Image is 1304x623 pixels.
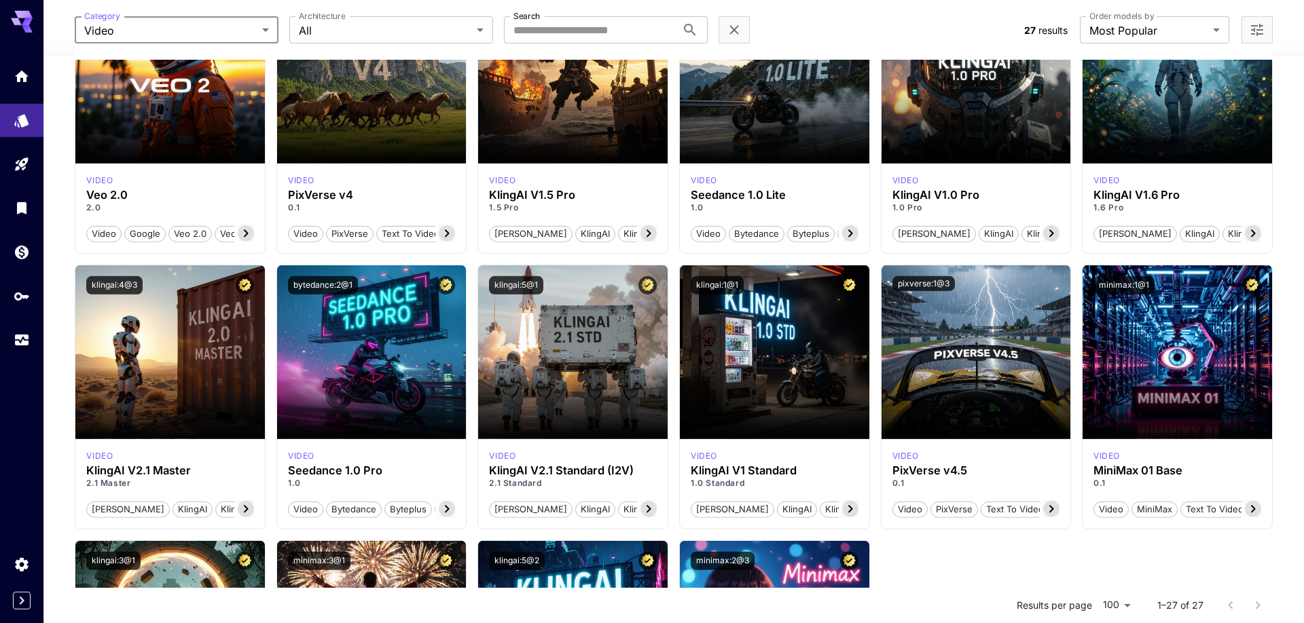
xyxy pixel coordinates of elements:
label: Search [513,10,540,22]
span: Video [893,503,927,516]
button: [PERSON_NAME] [489,225,573,242]
button: [PERSON_NAME] [489,500,573,518]
span: Text To Video [377,227,444,241]
p: 0.1 [892,477,1060,489]
span: [PERSON_NAME] [691,503,774,516]
button: Certified Model – Vetted for best performance and includes a commercial license. [638,276,657,295]
div: seedance_1_0_lite [691,174,717,187]
span: KlingAI v1.6 [1223,227,1282,241]
button: klingai:5@2 [489,552,545,570]
button: bytedance:2@1 [288,276,358,295]
h3: KlingAI V1.6 Pro [1093,189,1261,202]
button: Certified Model – Vetted for best performance and includes a commercial license. [840,276,858,295]
span: KlingAI [1180,227,1219,241]
p: 1–27 of 27 [1157,599,1203,612]
span: results [1038,24,1068,36]
span: All [299,22,471,39]
h3: KlingAI V1.0 Pro [892,189,1060,202]
button: KlingAI [575,500,615,518]
h3: PixVerse v4 [288,189,456,202]
button: KlingAI [575,225,615,242]
button: Expand sidebar [13,592,31,609]
p: 1.0 [288,477,456,489]
span: PixVerse [931,503,977,516]
div: Playground [14,156,30,173]
button: Byteplus [384,500,432,518]
span: Video [289,503,323,516]
button: Certified Model – Vetted for best performance and includes a commercial license. [638,552,657,570]
span: Most Popular [1089,22,1208,39]
p: 0.1 [288,202,456,214]
div: pixverse_v4 [288,174,314,187]
p: video [288,174,314,187]
p: video [1093,450,1120,462]
button: pixverse:1@3 [892,276,955,291]
span: Byteplus [788,227,834,241]
div: minimax_01_base [1093,450,1120,462]
div: klingai_1_5_pro [489,174,515,187]
div: 100 [1098,595,1136,615]
button: Certified Model – Vetted for best performance and includes a commercial license. [236,276,254,295]
span: [PERSON_NAME] [490,503,572,516]
p: 0.1 [1093,477,1261,489]
span: KlingAI v1.0 [1022,227,1081,241]
span: KlingAI v2.1 [619,503,677,516]
span: [PERSON_NAME] [893,227,975,241]
button: Certified Model – Vetted for best performance and includes a commercial license. [1243,276,1261,295]
button: MiniMax [1131,500,1178,518]
h3: MiniMax 01 Base [1093,464,1261,477]
span: KlingAI v1.0 [820,503,880,516]
button: Bytedance [326,500,382,518]
span: KlingAI [173,503,212,516]
label: Order models by [1089,10,1154,22]
button: klingai:5@1 [489,276,543,295]
div: API Keys [14,288,30,305]
span: KlingAI v1.5 [619,227,678,241]
span: Video [691,227,725,241]
span: MiniMax [1132,503,1177,516]
button: Bytedance [729,225,784,242]
button: Google [124,225,166,242]
span: [PERSON_NAME] [87,503,169,516]
div: Wallet [14,244,30,261]
button: Text To Video [981,500,1049,518]
p: video [1093,174,1120,187]
span: Veo 2.0 [169,227,211,241]
div: Seedance 1.0 Lite [691,189,858,202]
button: minimax:2@3 [691,552,755,570]
div: pixverse_v4_5 [892,450,919,462]
p: 1.6 Pro [1093,202,1261,214]
button: PixVerse [326,225,374,242]
h3: KlingAI V2.1 Master [86,464,254,477]
button: Video [691,225,726,242]
button: Video [892,500,928,518]
button: klingai:1@1 [691,276,744,295]
button: Certified Model – Vetted for best performance and includes a commercial license. [840,552,858,570]
h3: Veo 2.0 [86,189,254,202]
p: video [86,450,113,462]
span: KlingAI [576,227,615,241]
button: Certified Model – Vetted for best performance and includes a commercial license. [437,276,455,295]
p: 1.0 Standard [691,477,858,489]
h3: KlingAI V1 Standard [691,464,858,477]
h3: KlingAI V1.5 Pro [489,189,657,202]
span: Video [87,227,121,241]
p: video [892,450,919,462]
button: Video [1093,500,1129,518]
span: Bytedance [729,227,784,241]
span: Text To Video [981,503,1049,516]
button: Certified Model – Vetted for best performance and includes a commercial license. [236,552,254,570]
span: KlingAI v2.1 [216,503,274,516]
button: KlingAI v2.1 [215,500,275,518]
button: KlingAI v1.0 [1021,225,1082,242]
span: [PERSON_NAME] [1094,227,1176,241]
button: Clear filters (1) [726,22,742,39]
button: [PERSON_NAME] [892,225,976,242]
label: Architecture [299,10,345,22]
span: Video [1094,503,1128,516]
div: google_veo_2 [86,174,113,187]
span: Veo [215,227,241,241]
